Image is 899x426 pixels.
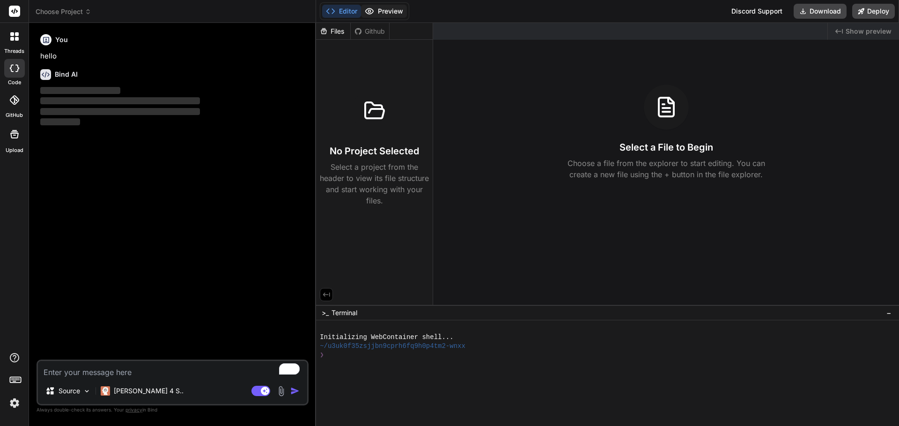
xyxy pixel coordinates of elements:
[884,305,893,320] button: −
[794,4,847,19] button: Download
[55,35,68,44] h6: You
[36,7,91,16] span: Choose Project
[276,386,287,397] img: attachment
[361,5,407,18] button: Preview
[322,5,361,18] button: Editor
[351,27,389,36] div: Github
[726,4,788,19] div: Discord Support
[320,351,324,360] span: ❯
[40,118,80,125] span: ‌
[7,395,22,411] img: settings
[37,405,309,414] p: Always double-check its answers. Your in Bind
[886,308,892,318] span: −
[83,387,91,395] img: Pick Models
[316,27,350,36] div: Files
[322,308,329,318] span: >_
[330,144,419,158] h3: No Project Selected
[320,333,454,342] span: Initializing WebContainer shell...
[619,141,713,154] h3: Select a File to Begin
[59,386,80,396] p: Source
[561,158,771,180] p: Choose a file from the explorer to start editing. You can create a new file using the + button in...
[38,361,307,378] textarea: To enrich screen reader interactions, please activate Accessibility in Grammarly extension settings
[6,146,23,154] label: Upload
[846,27,892,36] span: Show preview
[40,97,200,104] span: ‌
[40,108,200,115] span: ‌
[332,308,357,318] span: Terminal
[8,79,21,87] label: code
[4,47,24,55] label: threads
[290,386,300,396] img: icon
[320,342,465,351] span: ~/u3uk0f35zsjjbn9cprh6fq9h0p4tm2-wnxx
[101,386,110,396] img: Claude 4 Sonnet
[852,4,895,19] button: Deploy
[55,70,78,79] h6: Bind AI
[114,386,184,396] p: [PERSON_NAME] 4 S..
[40,87,120,94] span: ‌
[320,161,429,206] p: Select a project from the header to view its file structure and start working with your files.
[40,51,307,62] p: hello
[6,111,23,119] label: GitHub
[125,407,142,412] span: privacy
